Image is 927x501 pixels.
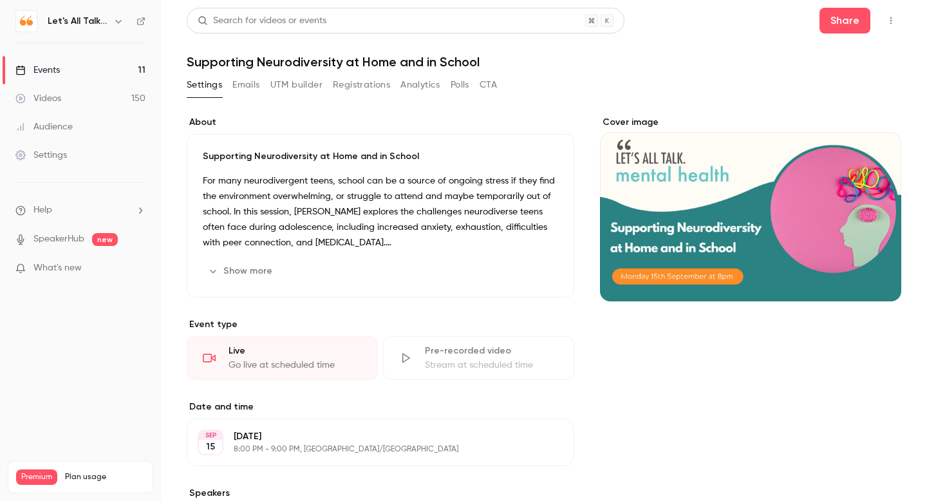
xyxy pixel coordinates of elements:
p: 15 [206,440,215,453]
div: Settings [15,149,67,162]
div: Pre-recorded videoStream at scheduled time [383,336,574,380]
div: Videos [15,92,61,105]
img: Let's All Talk Mental Health [16,11,37,32]
p: [DATE] [234,430,506,443]
p: Supporting Neurodiversity at Home and in School [203,150,558,163]
h6: Let's All Talk Mental Health [48,15,108,28]
p: 8:00 PM - 9:00 PM, [GEOGRAPHIC_DATA]/[GEOGRAPHIC_DATA] [234,444,506,455]
h1: Supporting Neurodiversity at Home and in School [187,54,901,70]
label: Cover image [600,116,901,129]
div: LiveGo live at scheduled time [187,336,378,380]
span: new [92,233,118,246]
button: CTA [480,75,497,95]
div: Events [15,64,60,77]
label: About [187,116,574,129]
button: Settings [187,75,222,95]
div: Live [229,345,362,357]
button: Registrations [333,75,390,95]
div: Audience [15,120,73,133]
span: What's new [33,261,82,275]
span: Premium [16,469,57,485]
section: Cover image [600,116,901,301]
div: Stream at scheduled time [425,359,558,372]
div: SEP [199,431,222,440]
span: Plan usage [65,472,145,482]
iframe: Noticeable Trigger [130,263,145,274]
label: Date and time [187,401,574,413]
button: Analytics [400,75,440,95]
button: Show more [203,261,280,281]
span: Help [33,203,52,217]
button: Emails [232,75,259,95]
div: Search for videos or events [198,14,326,28]
p: For many neurodivergent teens, school can be a source of ongoing stress if they find the environm... [203,173,558,250]
label: Speakers [187,487,574,500]
a: SpeakerHub [33,232,84,246]
p: Event type [187,318,574,331]
li: help-dropdown-opener [15,203,145,217]
button: Share [819,8,870,33]
button: Polls [451,75,469,95]
div: Pre-recorded video [425,345,558,357]
button: UTM builder [270,75,323,95]
div: Go live at scheduled time [229,359,362,372]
